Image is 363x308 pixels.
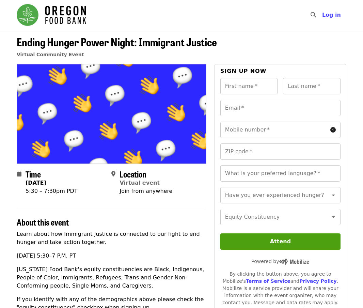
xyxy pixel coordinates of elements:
[120,180,160,186] a: Virtual event
[329,190,338,200] button: Open
[220,233,341,250] button: Attend
[322,12,341,18] span: Log in
[220,165,341,182] input: What is your preferred language?
[26,168,41,180] span: Time
[279,259,309,265] img: Powered by Mobilize
[17,265,206,290] p: [US_STATE] Food Bank's equity constituencies are Black, Indigenous, People of Color, Immigrants, ...
[246,278,290,284] a: Terms of Service
[120,168,146,180] span: Location
[220,68,267,74] span: Sign up now
[283,78,341,94] input: Last name
[17,252,206,260] p: [DATE] 5:30–7 P.M. PT
[317,8,346,22] button: Log in
[17,64,206,163] img: Ending Hunger Power Night: Immigrant Justice organized by Oregon Food Bank
[330,127,336,133] i: circle-info icon
[320,7,326,23] input: Search
[251,259,309,264] span: Powered by
[299,278,337,284] a: Privacy Policy
[220,122,328,138] input: Mobile number
[311,12,316,18] i: search icon
[17,34,217,50] span: Ending Hunger Power Night: Immigrant Justice
[220,100,341,116] input: Email
[17,4,86,26] img: Oregon Food Bank - Home
[26,187,78,195] div: 5:30 – 7:30pm PDT
[17,52,84,57] a: Virtual Community Event
[17,230,206,246] p: Learn about how Immigrant Justice is connected to our fight to end hunger and take action together.
[220,78,278,94] input: First name
[17,216,69,228] span: About this event
[329,212,338,222] button: Open
[220,143,341,160] input: ZIP code
[17,171,21,177] i: calendar icon
[26,180,46,186] strong: [DATE]
[111,171,115,177] i: map-marker-alt icon
[120,188,172,194] span: Join from anywhere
